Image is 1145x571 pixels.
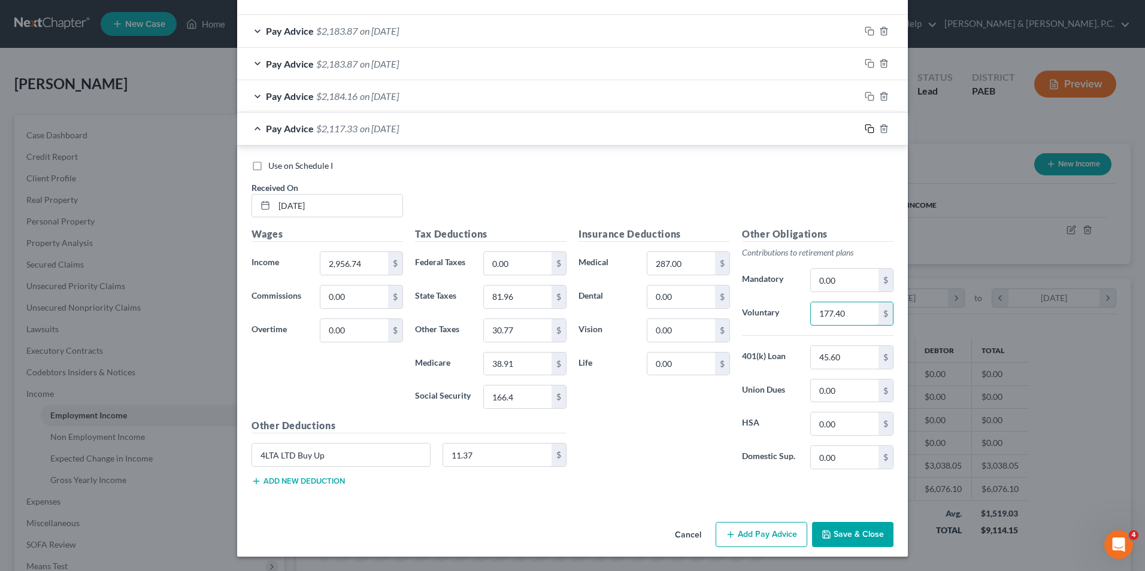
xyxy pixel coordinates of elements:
div: $ [552,319,566,342]
label: State Taxes [409,285,477,309]
label: Medical [572,251,641,275]
h5: Other Deductions [252,418,567,433]
div: $ [552,444,566,466]
span: Pay Advice [266,25,314,37]
span: Pay Advice [266,90,314,102]
h5: Insurance Deductions [578,227,730,242]
span: Pay Advice [266,123,314,134]
span: Received On [252,183,298,193]
label: Social Security [409,385,477,409]
div: $ [715,353,729,375]
input: 0.00 [811,412,879,435]
span: $2,183.87 [316,58,358,69]
span: on [DATE] [360,58,399,69]
h5: Wages [252,227,403,242]
div: $ [388,252,402,275]
h5: Tax Deductions [415,227,567,242]
input: 0.00 [443,444,552,466]
span: $2,184.16 [316,90,358,102]
input: 0.00 [484,319,552,342]
input: 0.00 [647,285,715,308]
input: 0.00 [647,353,715,375]
input: 0.00 [811,269,879,291]
label: Life [572,352,641,376]
label: Union Dues [736,379,804,403]
input: 0.00 [647,252,715,275]
input: Specify... [252,444,430,466]
input: 0.00 [647,319,715,342]
label: Mandatory [736,268,804,292]
h5: Other Obligations [742,227,893,242]
input: 0.00 [484,285,552,308]
span: 4 [1129,530,1138,540]
div: $ [715,252,729,275]
input: 0.00 [320,252,388,275]
label: Commissions [246,285,314,309]
div: $ [879,269,893,291]
span: on [DATE] [360,90,399,102]
iframe: Intercom live chat [1104,530,1133,559]
span: on [DATE] [360,123,399,134]
div: $ [552,385,566,408]
label: Federal Taxes [409,251,477,275]
label: Medicare [409,352,477,376]
div: $ [552,285,566,308]
div: $ [388,285,402,308]
div: $ [879,446,893,469]
label: Vision [572,318,641,342]
input: 0.00 [484,252,552,275]
div: $ [879,412,893,435]
input: 0.00 [484,353,552,375]
span: on [DATE] [360,25,399,37]
input: 0.00 [811,379,879,402]
div: $ [879,379,893,402]
span: $2,183.87 [316,25,358,37]
span: Pay Advice [266,58,314,69]
span: Income [252,257,279,267]
input: 0.00 [811,446,879,469]
label: Other Taxes [409,318,477,342]
label: HSA [736,412,804,436]
button: Cancel [665,523,711,547]
div: $ [552,353,566,375]
div: $ [715,285,729,308]
button: Save & Close [812,522,893,547]
label: Domestic Sup. [736,445,804,469]
button: Add new deduction [252,476,345,486]
input: 0.00 [320,319,388,342]
input: 0.00 [320,285,388,308]
div: $ [388,319,402,342]
label: Overtime [246,318,314,342]
input: MM/DD/YYYY [274,195,402,217]
input: 0.00 [811,302,879,325]
span: Use on Schedule I [268,160,333,171]
div: $ [879,302,893,325]
p: Contributions to retirement plans [742,247,893,259]
label: 401(k) Loan [736,345,804,369]
div: $ [552,252,566,275]
div: $ [879,346,893,369]
span: $2,117.33 [316,123,358,134]
input: 0.00 [811,346,879,369]
label: Dental [572,285,641,309]
div: $ [715,319,729,342]
label: Voluntary [736,302,804,326]
button: Add Pay Advice [716,522,807,547]
input: 0.00 [484,385,552,408]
